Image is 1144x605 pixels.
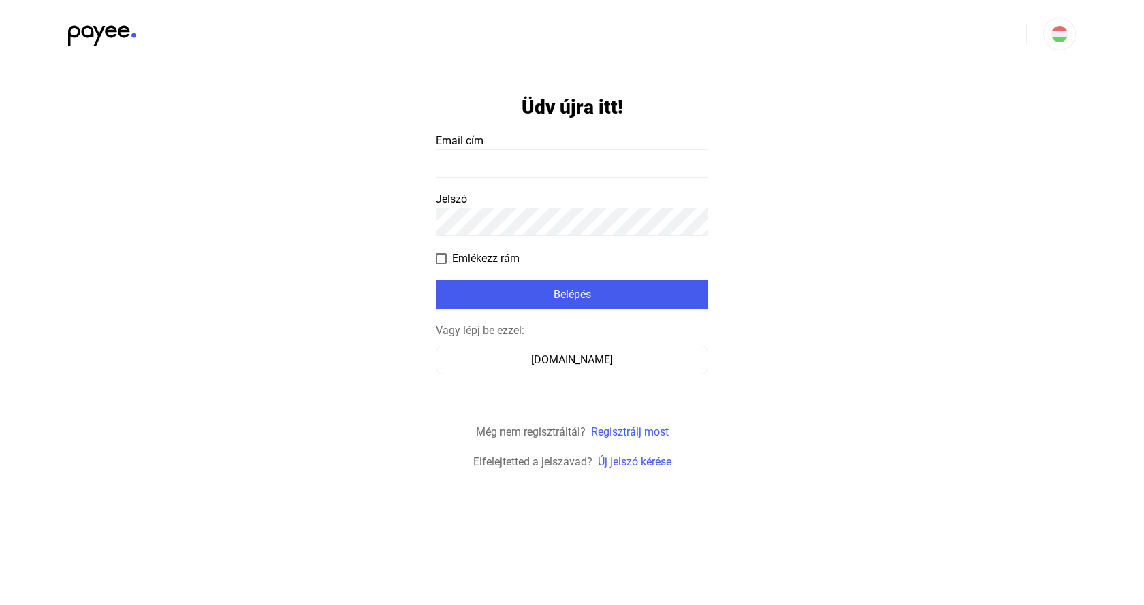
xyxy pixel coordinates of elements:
button: Belépés [436,280,708,309]
a: Új jelszó kérése [598,455,671,468]
button: HU [1043,18,1076,50]
span: Emlékezz rám [452,250,520,267]
span: Email cím [436,134,483,147]
img: black-payee-blue-dot.svg [68,18,136,46]
img: HU [1051,26,1068,42]
span: Még nem regisztráltál? [476,425,586,438]
div: Vagy lépj be ezzel: [436,323,708,339]
a: [DOMAIN_NAME] [436,353,708,366]
a: Regisztrálj most [591,425,669,438]
div: Belépés [440,287,704,303]
span: Elfelejtetted a jelszavad? [473,455,592,468]
div: [DOMAIN_NAME] [441,352,703,368]
button: [DOMAIN_NAME] [436,346,708,374]
h1: Üdv újra itt! [522,95,623,119]
span: Jelszó [436,193,467,206]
